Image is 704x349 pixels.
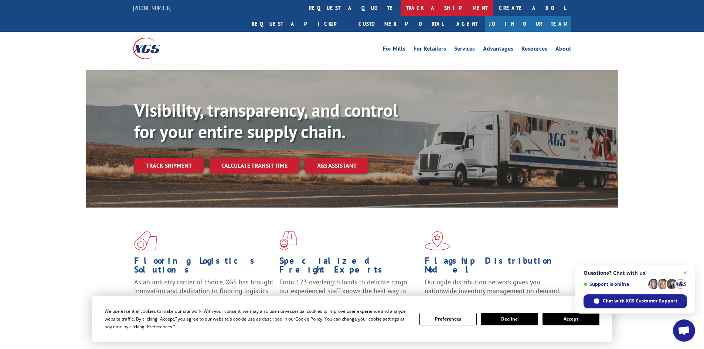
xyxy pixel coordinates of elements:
[295,316,322,322] span: Cookie Policy
[305,158,368,174] a: XGS ASSISTANT
[425,231,450,250] img: xgs-icon-flagship-distribution-model-red
[279,231,297,250] img: xgs-icon-focused-on-flooring-red
[134,278,273,304] span: As an industry carrier of choice, XGS has brought innovation and dedication to flooring logistics...
[454,46,475,54] a: Services
[134,256,274,278] h1: Flooring Logistics Solutions
[246,16,353,32] a: Request a pickup
[134,99,398,143] b: Visibility, transparency, and control for your entire supply chain.
[481,313,538,325] button: Decline
[147,324,172,330] span: Preferences
[210,158,299,174] a: Calculate transit time
[584,270,687,276] span: Questions? Chat with us!
[133,4,171,11] a: [PHONE_NUMBER]
[584,294,687,308] div: Chat with XGS Customer Support
[584,281,646,287] span: Support is online
[419,313,476,325] button: Preferences
[134,231,157,250] img: xgs-icon-total-supply-chain-intelligence-red
[673,319,695,342] div: Open chat
[134,158,204,173] a: Track shipment
[92,296,612,342] div: Cookie Consent Prompt
[449,16,485,32] a: Agent
[425,278,561,295] span: Our agile distribution network gives you nationwide inventory management on demand.
[521,46,547,54] a: Resources
[555,46,571,54] a: About
[681,268,690,277] span: Close chat
[383,46,405,54] a: For Mills
[279,278,419,311] p: From 123 overlength loads to delicate cargo, our experienced staff knows the best way to move you...
[603,298,677,304] span: Chat with XGS Customer Support
[279,256,419,278] h1: Specialized Freight Experts
[425,256,564,278] h1: Flagship Distribution Model
[105,307,411,331] div: We use essential cookies to make our site work. With your consent, we may also use non-essential ...
[353,16,449,32] a: Customer Portal
[543,313,599,325] button: Accept
[483,46,513,54] a: Advantages
[485,16,571,32] a: Join Our Team
[414,46,446,54] a: For Retailers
